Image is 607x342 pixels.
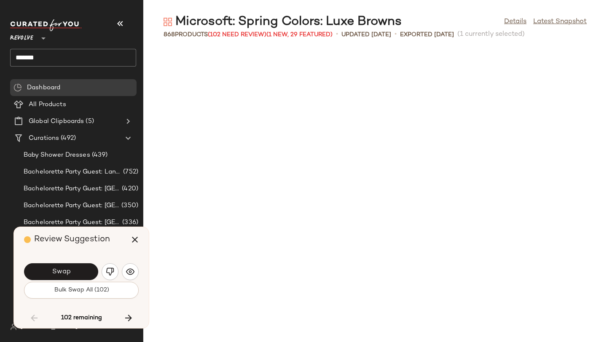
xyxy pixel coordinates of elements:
[126,267,134,276] img: svg%3e
[29,134,59,143] span: Curations
[336,29,338,40] span: •
[29,100,66,110] span: All Products
[266,32,333,38] span: (1 New, 29 Featured)
[29,117,84,126] span: Global Clipboards
[504,17,526,27] a: Details
[121,218,138,227] span: (336)
[164,32,175,38] span: 868
[24,150,90,160] span: Baby Shower Dresses
[24,263,98,280] button: Swap
[24,167,121,177] span: Bachelorette Party Guest: Landing Page
[208,32,266,38] span: (102 Need Review)
[400,30,454,39] p: Exported [DATE]
[121,167,138,177] span: (752)
[341,30,391,39] p: updated [DATE]
[24,184,120,194] span: Bachelorette Party Guest: [GEOGRAPHIC_DATA]
[61,314,102,322] span: 102 remaining
[10,323,17,330] img: svg%3e
[457,29,525,40] span: (1 currently selected)
[395,29,397,40] span: •
[27,83,60,93] span: Dashboard
[164,18,172,26] img: svg%3e
[10,29,33,44] span: Revolve
[54,287,109,294] span: Bulk Swap All (102)
[24,282,139,299] button: Bulk Swap All (102)
[13,83,22,92] img: svg%3e
[51,268,70,276] span: Swap
[164,13,402,30] div: Microsoft: Spring Colors: Luxe Browns
[10,19,82,31] img: cfy_white_logo.C9jOOHJF.svg
[120,201,138,211] span: (350)
[24,201,120,211] span: Bachelorette Party Guest: [GEOGRAPHIC_DATA]
[106,267,114,276] img: svg%3e
[164,30,333,39] div: Products
[59,134,76,143] span: (492)
[24,218,121,227] span: Bachelorette Party Guest: [GEOGRAPHIC_DATA]
[34,235,110,244] span: Review Suggestion
[120,184,138,194] span: (420)
[533,17,587,27] a: Latest Snapshot
[90,150,108,160] span: (439)
[84,117,94,126] span: (5)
